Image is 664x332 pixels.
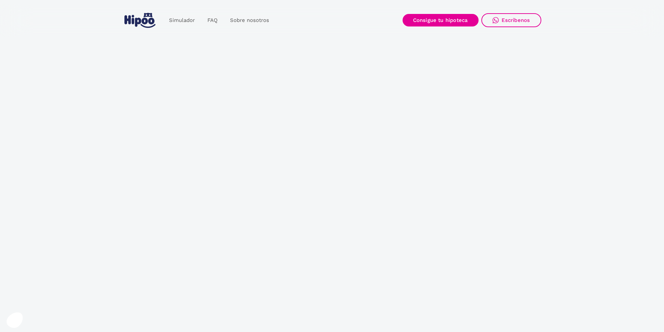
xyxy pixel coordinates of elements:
[502,17,530,23] div: Escríbenos
[201,14,224,27] a: FAQ
[403,14,479,26] a: Consigue tu hipoteca
[123,10,157,31] a: home
[481,13,541,27] a: Escríbenos
[163,14,201,27] a: Simulador
[224,14,275,27] a: Sobre nosotros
